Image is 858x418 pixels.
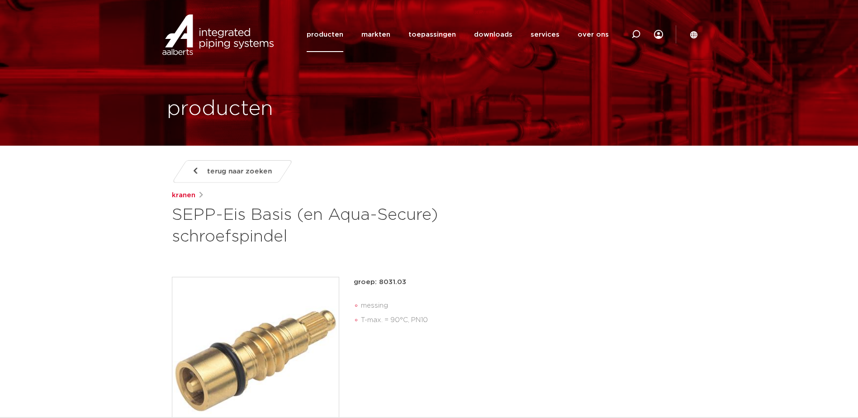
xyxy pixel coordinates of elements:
[578,17,609,52] a: over ons
[307,17,609,52] nav: Menu
[167,95,273,123] h1: producten
[172,204,512,248] h1: SEPP-Eis Basis (en Aqua-Secure) schroefspindel
[361,17,390,52] a: markten
[408,17,456,52] a: toepassingen
[307,17,343,52] a: producten
[474,17,512,52] a: downloads
[361,299,687,313] li: messing
[531,17,559,52] a: services
[354,277,687,288] p: groep: 8031.03
[172,190,195,201] a: kranen
[207,164,272,179] span: terug naar zoeken
[361,313,687,328] li: T-max. = 90°C, PN10
[171,160,293,183] a: terug naar zoeken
